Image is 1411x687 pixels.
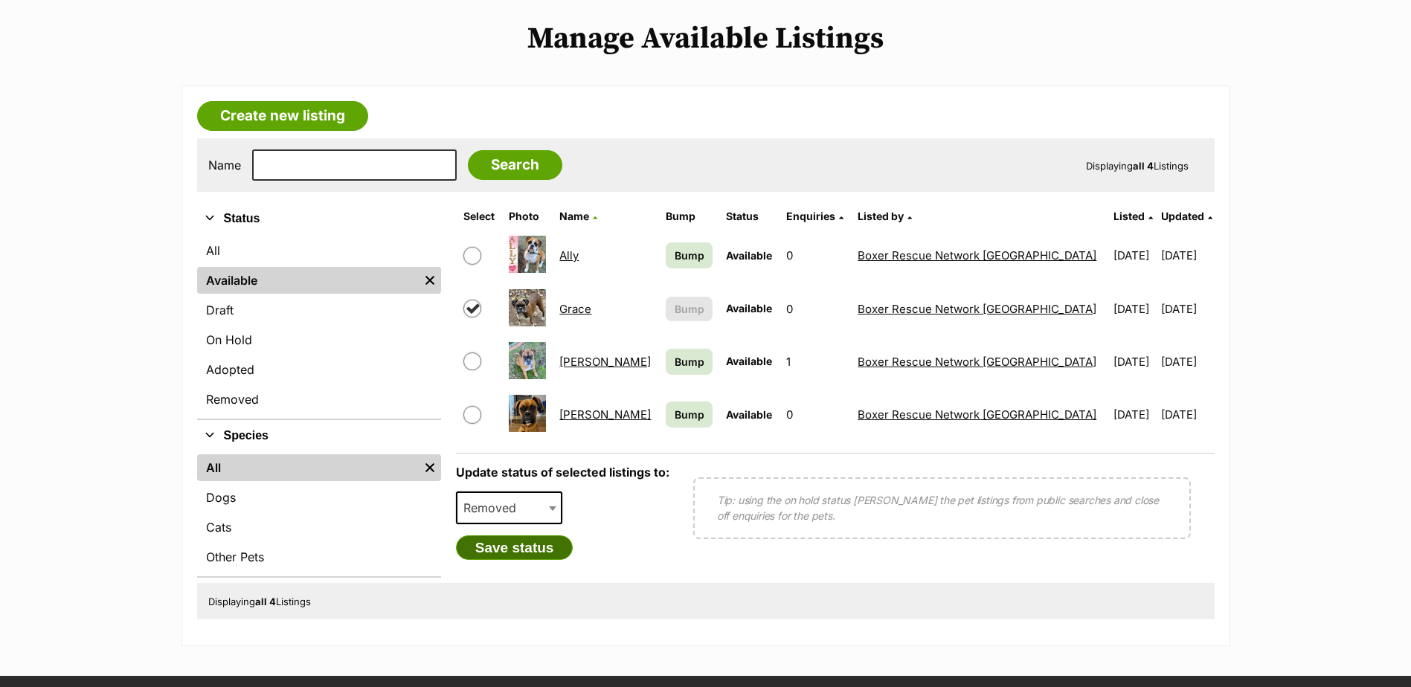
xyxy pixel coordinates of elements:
[786,210,843,222] a: Enquiries
[197,514,441,541] a: Cats
[468,150,562,180] input: Search
[858,210,912,222] a: Listed by
[208,158,241,172] label: Name
[197,209,441,228] button: Status
[858,210,904,222] span: Listed by
[559,355,651,369] a: [PERSON_NAME]
[726,249,772,262] span: Available
[197,451,441,576] div: Species
[456,491,563,524] span: Removed
[780,283,850,335] td: 0
[720,204,779,228] th: Status
[456,465,669,480] label: Update status of selected listings to:
[780,230,850,281] td: 0
[1108,389,1160,440] td: [DATE]
[457,204,501,228] th: Select
[726,355,772,367] span: Available
[559,248,579,262] a: Ally
[786,210,835,222] span: translation missing: en.admin.listings.index.attributes.enquiries
[559,407,651,422] a: [PERSON_NAME]
[197,386,441,413] a: Removed
[208,596,311,607] span: Displaying Listings
[1161,230,1213,281] td: [DATE]
[726,408,772,421] span: Available
[675,354,704,370] span: Bump
[660,204,719,228] th: Bump
[255,596,276,607] strong: all 4
[717,492,1167,523] p: Tip: using the on hold status [PERSON_NAME] the pet listings from public searches and close off e...
[197,237,441,264] a: All
[1108,336,1160,387] td: [DATE]
[559,210,597,222] a: Name
[197,356,441,383] a: Adopted
[1161,210,1204,222] span: Updated
[726,302,772,315] span: Available
[197,454,419,481] a: All
[559,210,589,222] span: Name
[675,248,704,263] span: Bump
[1161,336,1213,387] td: [DATE]
[666,242,713,268] a: Bump
[1086,160,1189,172] span: Displaying Listings
[197,544,441,570] a: Other Pets
[675,407,704,422] span: Bump
[457,497,531,518] span: Removed
[858,355,1096,369] a: Boxer Rescue Network [GEOGRAPHIC_DATA]
[197,426,441,445] button: Species
[666,297,713,321] button: Bump
[858,248,1096,262] a: Boxer Rescue Network [GEOGRAPHIC_DATA]
[419,267,441,294] a: Remove filter
[1113,210,1145,222] span: Listed
[197,297,441,323] a: Draft
[197,484,441,511] a: Dogs
[559,302,591,316] a: Grace
[780,389,850,440] td: 0
[666,349,713,375] a: Bump
[858,302,1096,316] a: Boxer Rescue Network [GEOGRAPHIC_DATA]
[675,301,704,317] span: Bump
[197,101,368,131] a: Create new listing
[197,326,441,353] a: On Hold
[1133,160,1154,172] strong: all 4
[858,407,1096,422] a: Boxer Rescue Network [GEOGRAPHIC_DATA]
[419,454,441,481] a: Remove filter
[1113,210,1153,222] a: Listed
[503,204,553,228] th: Photo
[1161,283,1213,335] td: [DATE]
[456,535,573,561] button: Save status
[197,267,419,294] a: Available
[666,401,713,428] a: Bump
[1108,230,1160,281] td: [DATE]
[1108,283,1160,335] td: [DATE]
[197,234,441,419] div: Status
[1161,210,1212,222] a: Updated
[1161,389,1213,440] td: [DATE]
[780,336,850,387] td: 1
